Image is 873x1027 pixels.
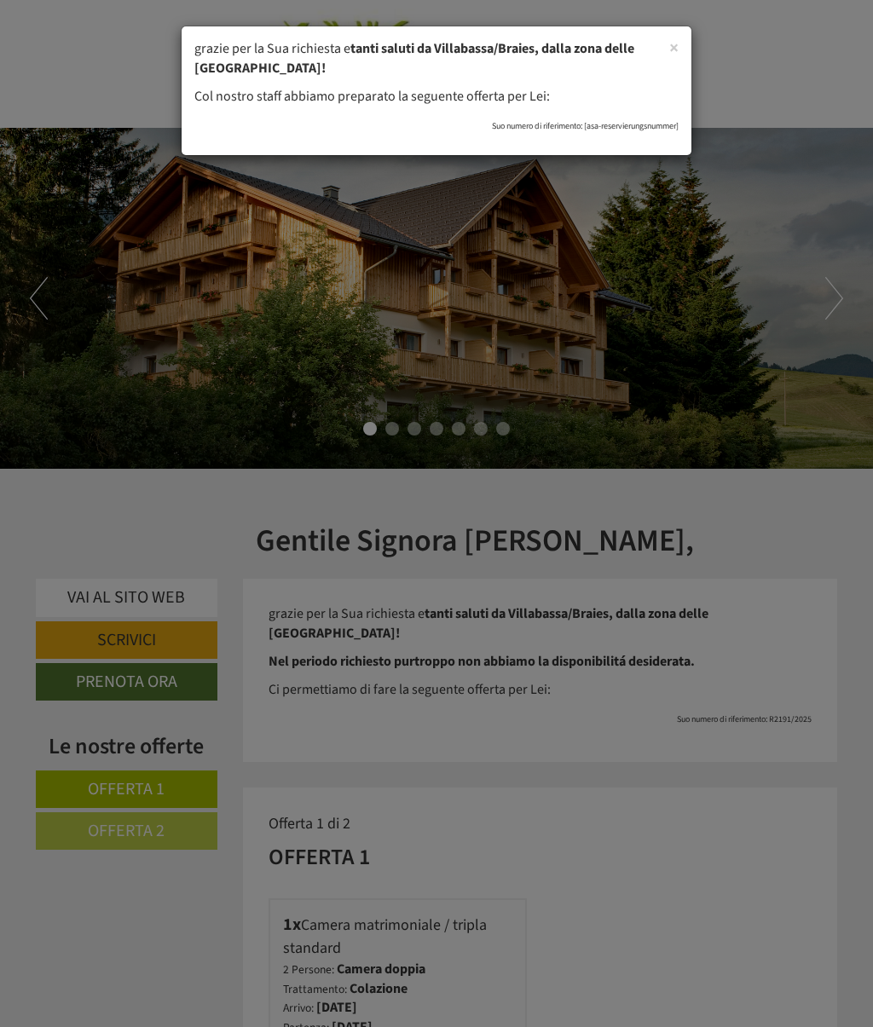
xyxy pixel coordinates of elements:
[194,39,634,78] strong: tanti saluti da Villabassa/Braies, dalla zona delle [GEOGRAPHIC_DATA]!
[492,120,679,132] span: Suo numero di riferimento: [asa-reservierungsnummer]
[194,87,679,107] p: Col nostro staff abbiamo preparato la seguente offerta per Lei:
[669,35,679,61] span: ×
[194,39,679,78] p: grazie per la Sua richiesta e
[669,39,679,57] button: Close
